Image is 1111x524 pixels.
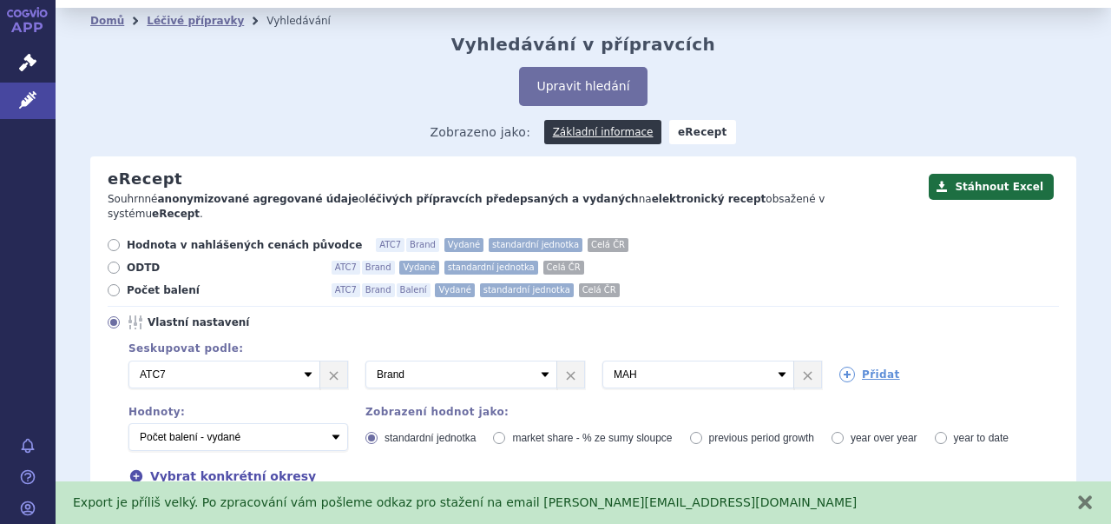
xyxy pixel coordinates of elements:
span: ATC7 [332,283,360,297]
div: Zobrazení hodnot jako: [365,406,1059,418]
span: market share - % ze sumy sloupce [512,432,672,444]
span: Brand [362,261,395,275]
div: Export je příliš velký. Po zpracování vám pošleme odkaz pro stažení na email [PERSON_NAME][EMAIL_... [73,494,1059,512]
p: Souhrnné o na obsažené v systému . [108,192,920,222]
strong: eRecept [152,208,200,220]
span: Vydané [399,261,438,275]
button: zavřít [1076,494,1094,511]
span: standardní jednotka [480,283,574,297]
a: × [794,361,821,388]
div: Vybrat konkrétní okresy [111,467,1059,486]
span: Vydané [435,283,474,297]
span: Brand [362,283,395,297]
span: Vlastní nastavení [148,315,339,329]
span: Hodnota v nahlášených cenách původce [127,238,362,252]
span: standardní jednotka [489,238,582,252]
button: Upravit hledání [519,67,647,106]
strong: elektronický recept [652,193,766,205]
button: Stáhnout Excel [929,174,1054,200]
span: standardní jednotka [385,432,476,444]
span: year to date [954,432,1009,444]
span: Vydané [444,238,483,252]
span: year over year [851,432,917,444]
a: Přidat [839,367,900,382]
div: 3 [111,361,1059,388]
div: Seskupovat podle: [111,342,1059,355]
strong: anonymizované agregované údaje [158,193,359,205]
h2: Vyhledávání v přípravcích [451,34,716,55]
a: Léčivé přípravky [147,15,244,27]
span: Brand [406,238,439,252]
a: Základní informace [544,120,662,144]
span: Celá ČR [543,261,584,275]
div: Hodnoty: [128,406,348,418]
span: ATC7 [376,238,404,252]
a: × [320,361,347,388]
strong: eRecept [669,120,736,144]
span: ATC7 [332,261,360,275]
h2: eRecept [108,169,182,189]
span: Zobrazeno jako: [430,120,530,144]
span: Balení [397,283,431,297]
a: × [557,361,584,388]
strong: léčivých přípravcích předepsaných a vydaných [365,193,639,205]
span: Počet balení [127,283,318,297]
span: standardní jednotka [444,261,538,275]
span: ODTD [127,261,318,275]
span: Celá ČR [579,283,620,297]
span: previous period growth [709,432,814,444]
li: Vyhledávání [266,8,353,34]
a: Domů [90,15,124,27]
span: Celá ČR [588,238,628,252]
